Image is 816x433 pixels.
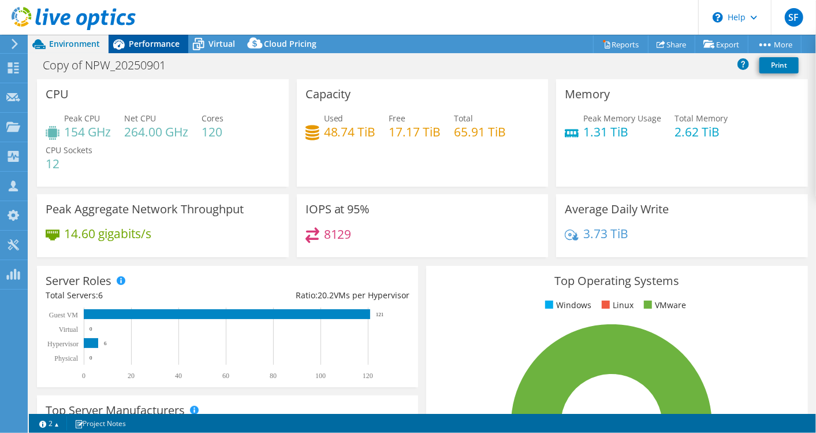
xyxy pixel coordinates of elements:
[54,354,78,362] text: Physical
[46,404,185,417] h3: Top Server Manufacturers
[228,289,409,302] div: Ratio: VMs per Hypervisor
[599,299,634,312] li: Linux
[565,88,610,101] h3: Memory
[305,203,370,216] h3: IOPS at 95%
[222,372,229,380] text: 60
[90,326,92,332] text: 0
[713,12,723,23] svg: \n
[46,275,111,287] h3: Server Roles
[49,38,100,49] span: Environment
[583,227,628,240] h4: 3.73 TiB
[748,35,802,53] a: More
[318,290,334,301] span: 20.2
[675,125,728,138] h4: 2.62 TiB
[124,125,188,138] h4: 264.00 GHz
[593,35,649,53] a: Reports
[208,38,235,49] span: Virtual
[542,299,591,312] li: Windows
[759,57,799,73] a: Print
[324,228,352,240] h4: 8129
[129,38,180,49] span: Performance
[454,125,506,138] h4: 65.91 TiB
[454,113,474,124] span: Total
[695,35,748,53] a: Export
[202,113,223,124] span: Cores
[648,35,695,53] a: Share
[64,113,100,124] span: Peak CPU
[315,372,326,380] text: 100
[785,8,803,27] span: SF
[305,88,351,101] h3: Capacity
[389,113,406,124] span: Free
[270,372,277,380] text: 80
[46,157,92,170] h4: 12
[46,145,92,156] span: CPU Sockets
[264,38,316,49] span: Cloud Pricing
[46,88,69,101] h3: CPU
[175,372,182,380] text: 40
[59,325,79,334] text: Virtual
[376,312,384,317] text: 121
[202,125,223,138] h4: 120
[641,299,686,312] li: VMware
[389,125,441,138] h4: 17.17 TiB
[98,290,103,301] span: 6
[128,372,135,380] text: 20
[64,227,151,240] h4: 14.60 gigabits/s
[565,203,669,216] h3: Average Daily Write
[31,416,67,431] a: 2
[583,113,661,124] span: Peak Memory Usage
[363,372,373,380] text: 120
[90,355,92,361] text: 0
[124,113,156,124] span: Net CPU
[324,125,376,138] h4: 48.74 TiB
[38,59,184,72] h1: Copy of NPW_20250901
[46,203,244,216] h3: Peak Aggregate Network Throughput
[104,341,107,346] text: 6
[435,275,799,287] h3: Top Operating Systems
[82,372,85,380] text: 0
[324,113,344,124] span: Used
[64,125,111,138] h4: 154 GHz
[47,340,79,348] text: Hypervisor
[583,125,661,138] h4: 1.31 TiB
[49,311,78,319] text: Guest VM
[66,416,134,431] a: Project Notes
[675,113,728,124] span: Total Memory
[46,289,228,302] div: Total Servers:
